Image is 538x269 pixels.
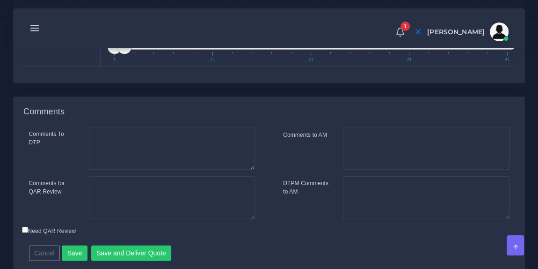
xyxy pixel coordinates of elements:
[22,227,76,235] label: Need QAR Review
[23,107,65,117] h4: Comments
[29,249,60,256] a: Cancel
[91,246,172,262] button: Save and Deliver Quote
[112,57,117,61] span: 1
[405,57,413,61] span: 31
[29,246,60,262] button: Cancel
[283,179,329,196] label: DTPM Comments to AM
[29,130,75,147] label: Comments To DTP
[62,246,87,262] button: Save
[490,22,509,41] img: avatar
[503,57,511,61] span: 41
[422,22,512,41] a: [PERSON_NAME]avatar
[22,227,28,233] input: Need QAR Review
[427,29,485,35] span: [PERSON_NAME]
[209,57,217,61] span: 11
[29,179,75,196] label: Comments for QAR Review
[283,131,327,139] label: Comments to AM
[400,22,410,31] span: 1
[307,57,315,61] span: 21
[392,27,408,37] a: 1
